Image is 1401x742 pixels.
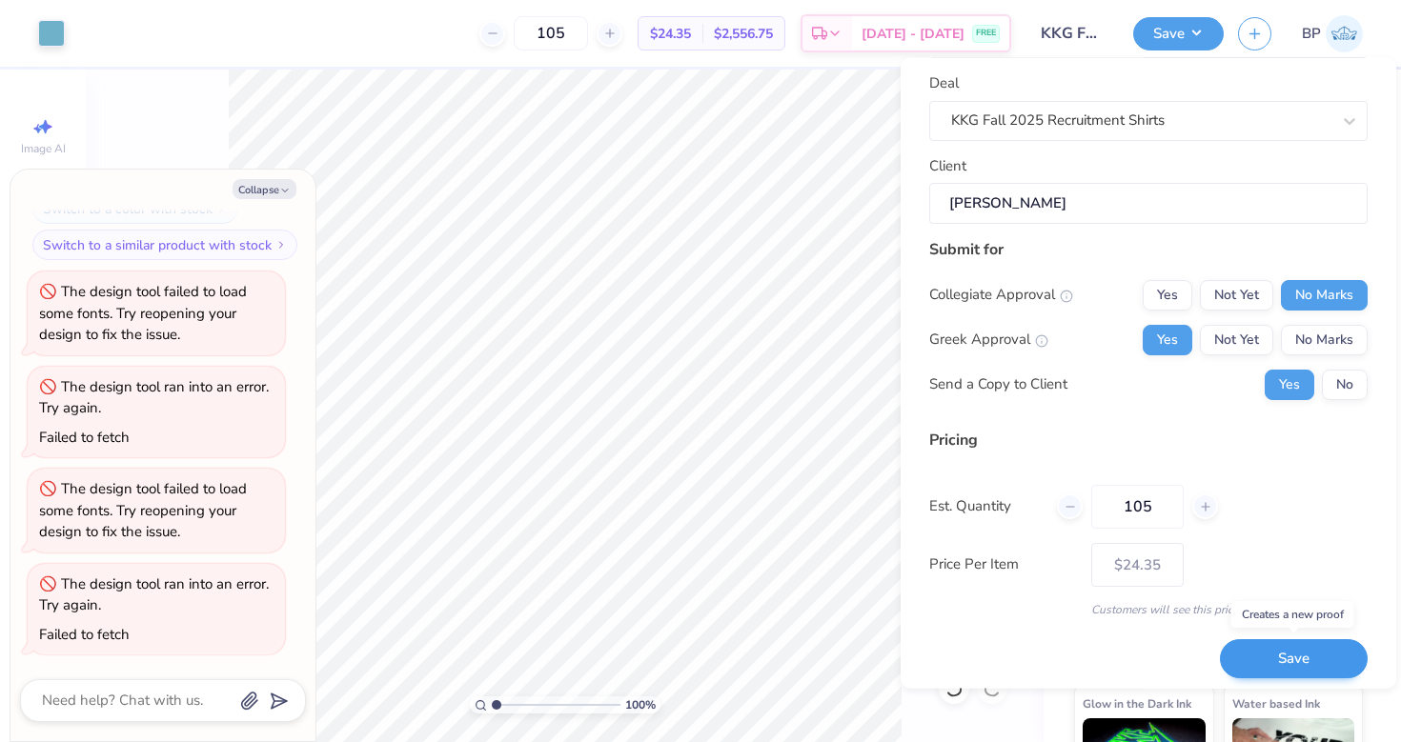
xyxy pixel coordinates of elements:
div: The design tool failed to load some fonts. Try reopening your design to fix the issue. [39,282,247,344]
button: Save [1220,640,1368,679]
button: Yes [1143,280,1192,311]
div: Submit for [929,238,1368,261]
button: Not Yet [1200,325,1273,355]
div: Creates a new proof [1231,601,1354,628]
span: 100 % [625,696,656,713]
label: Price Per Item [929,554,1077,576]
button: No [1322,370,1368,400]
img: Switch to a similar product with stock [275,239,287,251]
span: Glow in the Dark Ink [1083,693,1191,713]
button: Collapse [233,179,296,199]
div: The design tool ran into an error. Try again. [39,377,269,418]
span: $2,556.75 [714,24,773,44]
div: The design tool failed to load some fonts. Try reopening your design to fix the issue. [39,479,247,541]
button: Yes [1265,370,1314,400]
span: [DATE] - [DATE] [862,24,964,44]
span: $24.35 [650,24,691,44]
img: Switch to a color with stock [216,203,228,214]
span: Water based Ink [1232,693,1320,713]
button: Yes [1143,325,1192,355]
div: Customers will see this price on HQ. [929,601,1368,618]
div: The design tool ran into an error. Try again. [39,574,269,615]
button: No Marks [1281,280,1368,311]
div: Failed to fetch [39,428,130,447]
input: – – [1091,485,1184,529]
div: Greek Approval [929,330,1048,351]
div: Failed to fetch [39,625,130,644]
span: BP [1302,23,1321,45]
label: Client [929,155,966,177]
img: Bridget Pohl [1326,15,1363,52]
div: Collegiate Approval [929,285,1073,307]
button: Switch to a similar product with stock [32,230,297,260]
input: e.g. Ethan Linker [929,184,1368,225]
div: Pricing [929,429,1368,451]
label: Est. Quantity [929,496,1043,518]
input: – – [514,16,588,50]
span: FREE [976,27,996,40]
button: Switch to a color with stock [32,193,238,224]
span: Image AI [21,141,66,156]
button: Save [1133,17,1224,50]
button: No Marks [1281,325,1368,355]
button: Not Yet [1200,280,1273,311]
div: Send a Copy to Client [929,374,1067,396]
input: Untitled Design [1025,14,1119,52]
a: BP [1302,15,1363,52]
label: Deal [929,73,959,95]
